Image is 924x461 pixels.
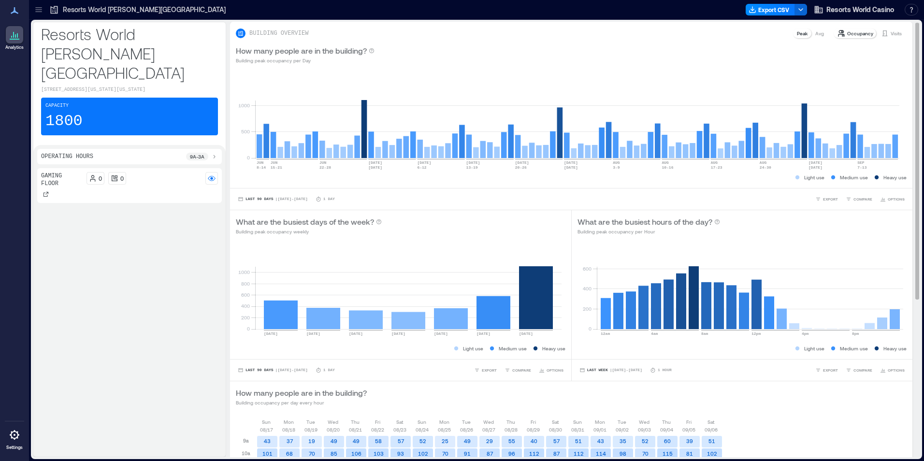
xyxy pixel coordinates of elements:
text: 49 [464,438,471,444]
text: AUG [613,160,620,165]
text: 6-12 [417,165,426,170]
text: 70 [309,450,315,457]
text: 17-23 [711,165,722,170]
text: 55 [508,438,515,444]
p: 08/20 [327,426,340,433]
text: 43 [264,438,271,444]
p: Building occupancy per day every hour [236,399,367,406]
span: Resorts World Casino [826,5,894,14]
text: 4pm [802,331,809,336]
text: 19 [308,438,315,444]
text: 115 [663,450,673,457]
p: Medium use [840,173,868,181]
tspan: 0 [247,155,250,160]
p: 08/26 [460,426,473,433]
button: COMPARE [844,365,874,375]
tspan: 0 [588,326,591,331]
text: 24-30 [760,165,771,170]
text: 25 [442,438,448,444]
tspan: 0 [247,326,250,331]
p: 09/01 [593,426,606,433]
text: 91 [464,450,471,457]
text: 85 [331,450,337,457]
text: 37 [287,438,293,444]
p: 08/23 [393,426,406,433]
p: 10a [242,449,250,457]
p: Tue [462,418,471,426]
text: [DATE] [515,160,529,165]
p: Medium use [499,345,527,352]
text: [DATE] [417,160,431,165]
text: [DATE] [564,160,578,165]
text: [DATE] [306,331,320,336]
p: 08/19 [304,426,318,433]
p: Sun [418,418,426,426]
button: EXPORT [472,365,499,375]
p: 08/27 [482,426,495,433]
p: 0 [120,174,124,182]
text: 39 [686,438,693,444]
text: 106 [351,450,361,457]
text: 49 [331,438,337,444]
p: Tue [618,418,626,426]
p: Fri [531,418,536,426]
p: 08/18 [282,426,295,433]
text: [DATE] [368,160,382,165]
p: Heavy use [883,345,907,352]
span: COMPARE [853,196,872,202]
text: 3-9 [613,165,620,170]
p: 09/06 [705,426,718,433]
text: SEP [857,160,865,165]
text: [DATE] [434,331,448,336]
tspan: 400 [241,303,250,309]
text: 96 [508,450,515,457]
span: COMPARE [853,367,872,373]
text: 57 [398,438,404,444]
p: Sat [396,418,403,426]
text: [DATE] [519,331,533,336]
span: EXPORT [823,196,838,202]
p: [STREET_ADDRESS][US_STATE][US_STATE] [41,86,218,94]
text: 103 [374,450,384,457]
text: 93 [397,450,404,457]
text: 70 [442,450,448,457]
p: Heavy use [542,345,565,352]
p: Mon [284,418,294,426]
p: Fri [375,418,380,426]
p: Thu [506,418,515,426]
button: OPTIONS [537,365,565,375]
button: EXPORT [813,365,840,375]
span: EXPORT [823,367,838,373]
p: Wed [483,418,494,426]
text: 102 [707,450,717,457]
p: Sat [707,418,714,426]
p: How many people are in the building? [236,45,367,57]
p: Sat [552,418,559,426]
tspan: 200 [582,306,591,312]
text: 87 [553,450,560,457]
text: 68 [286,450,293,457]
p: Thu [662,418,671,426]
text: 20-26 [515,165,527,170]
p: Settings [6,445,23,450]
p: Capacity [45,102,69,110]
button: OPTIONS [878,194,907,204]
p: 08/24 [416,426,429,433]
tspan: 600 [582,266,591,272]
p: 09/02 [616,426,629,433]
span: OPTIONS [547,367,563,373]
p: 08/22 [371,426,384,433]
button: Export CSV [746,4,795,15]
text: 15-21 [271,165,282,170]
p: 08/25 [438,426,451,433]
p: Wed [328,418,338,426]
p: 9a [243,437,249,445]
p: 09/04 [660,426,673,433]
span: OPTIONS [888,367,905,373]
p: How many people are in the building? [236,387,367,399]
p: Operating Hours [41,153,93,160]
button: EXPORT [813,194,840,204]
p: Building peak occupancy weekly [236,228,382,235]
text: AUG [662,160,669,165]
p: Peak [797,29,808,37]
